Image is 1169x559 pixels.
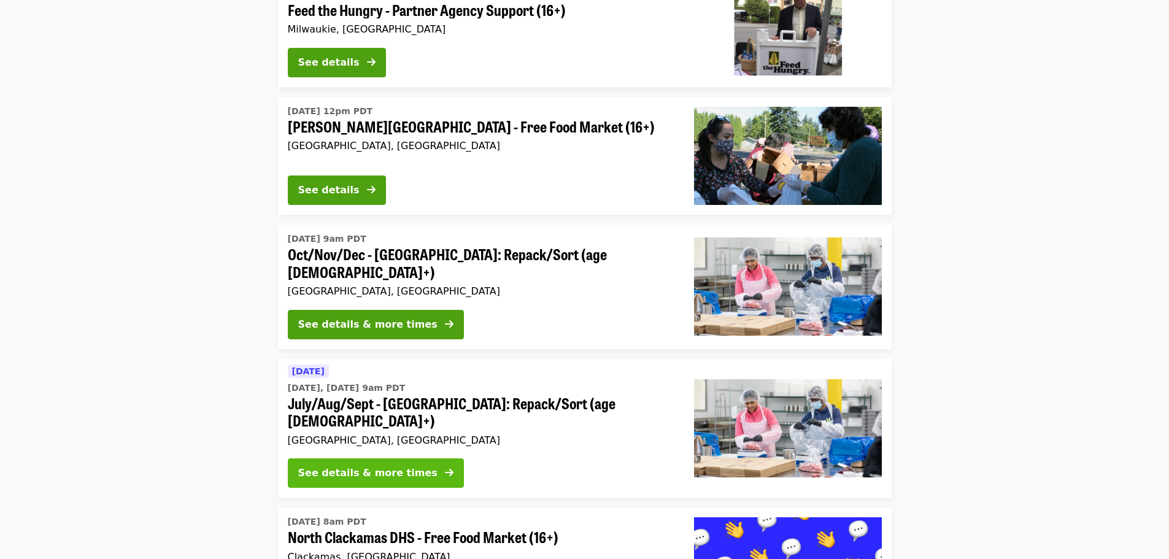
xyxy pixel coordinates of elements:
time: [DATE] 8am PDT [288,515,366,528]
a: See details for "Oct/Nov/Dec - Beaverton: Repack/Sort (age 10+)" [278,225,892,349]
div: [GEOGRAPHIC_DATA], [GEOGRAPHIC_DATA] [288,140,674,152]
span: Oct/Nov/Dec - [GEOGRAPHIC_DATA]: Repack/Sort (age [DEMOGRAPHIC_DATA]+) [288,245,674,281]
div: See details [298,183,360,198]
a: See details for "Sitton Elementary - Free Food Market (16+)" [278,97,892,215]
div: Milwaukie, [GEOGRAPHIC_DATA] [288,23,674,35]
img: Oct/Nov/Dec - Beaverton: Repack/Sort (age 10+) organized by Oregon Food Bank [694,237,882,336]
i: arrow-right icon [445,467,453,479]
i: arrow-right icon [445,318,453,330]
button: See details & more times [288,458,464,488]
span: July/Aug/Sept - [GEOGRAPHIC_DATA]: Repack/Sort (age [DEMOGRAPHIC_DATA]+) [288,395,674,430]
div: [GEOGRAPHIC_DATA], [GEOGRAPHIC_DATA] [288,285,674,297]
span: Feed the Hungry - Partner Agency Support (16+) [288,1,674,19]
span: North Clackamas DHS - Free Food Market (16+) [288,528,674,546]
div: [GEOGRAPHIC_DATA], [GEOGRAPHIC_DATA] [288,434,674,446]
time: [DATE] 9am PDT [288,233,366,245]
button: See details & more times [288,310,464,339]
img: July/Aug/Sept - Beaverton: Repack/Sort (age 10+) organized by Oregon Food Bank [694,379,882,477]
time: [DATE], [DATE] 9am PDT [288,382,406,395]
img: Sitton Elementary - Free Food Market (16+) organized by Oregon Food Bank [694,107,882,205]
a: See details for "July/Aug/Sept - Beaverton: Repack/Sort (age 10+)" [278,359,892,498]
div: See details & more times [298,317,438,332]
div: See details & more times [298,466,438,480]
i: arrow-right icon [367,184,376,196]
span: [PERSON_NAME][GEOGRAPHIC_DATA] - Free Food Market (16+) [288,118,674,136]
time: [DATE] 12pm PDT [288,105,373,118]
div: See details [298,55,360,70]
button: See details [288,175,386,205]
span: [DATE] [292,366,325,376]
i: arrow-right icon [367,56,376,68]
button: See details [288,48,386,77]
